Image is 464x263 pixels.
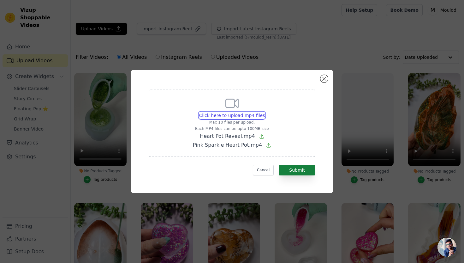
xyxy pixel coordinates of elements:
[279,165,315,175] button: Submit
[193,120,271,125] p: Max 10 files per upload.
[193,126,271,131] p: Each MP4 files can be upto 100MB size
[437,238,456,257] div: Open chat
[200,133,255,139] span: Heart Pot Reveal.mp4
[320,75,328,83] button: Close modal
[199,113,265,118] span: Click here to upload mp4 files
[253,165,274,175] button: Cancel
[193,142,262,148] span: Pink Sparkle Heart Pot.mp4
